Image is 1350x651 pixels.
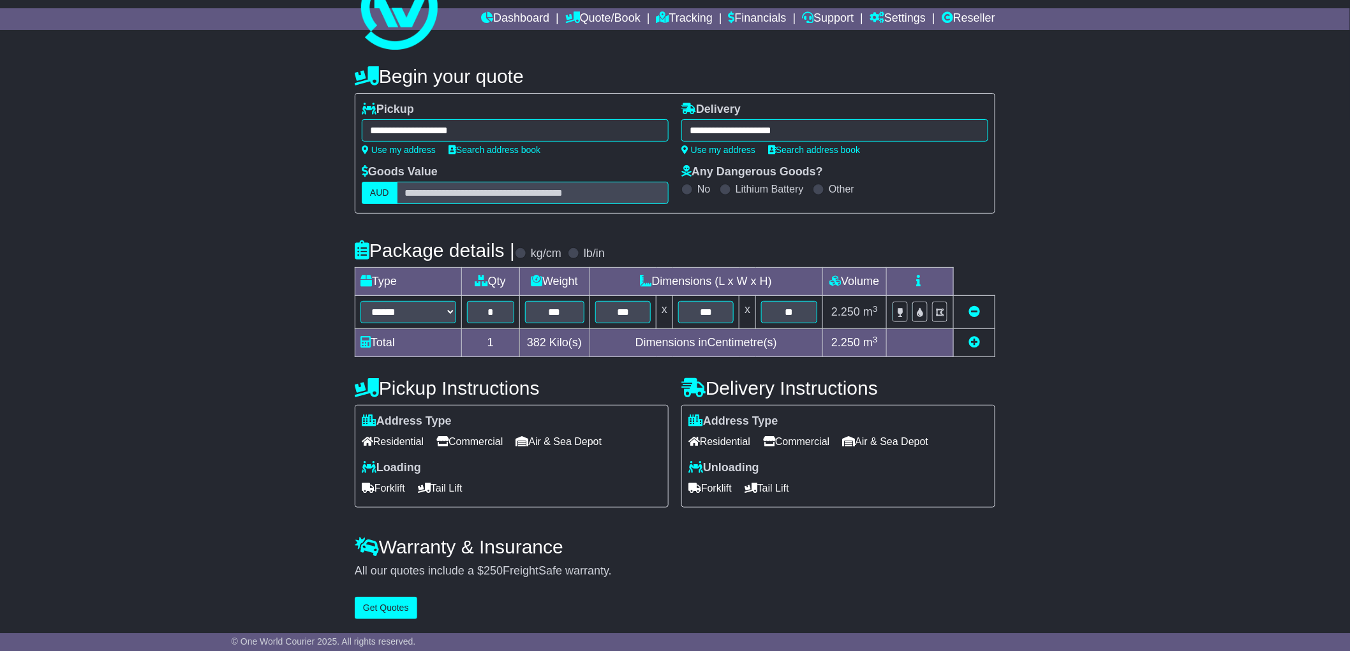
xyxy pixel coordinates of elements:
td: x [656,296,673,329]
label: Lithium Battery [736,183,804,195]
td: Type [355,268,462,296]
label: Goods Value [362,165,438,179]
span: Tail Lift [418,478,463,498]
h4: Delivery Instructions [681,377,995,399]
label: Address Type [362,414,452,428]
span: m [863,336,878,349]
td: Total [355,329,462,357]
a: Support [802,8,854,30]
label: kg/cm [531,247,561,261]
td: Qty [462,268,520,296]
label: Address Type [688,414,778,428]
label: Unloading [688,461,759,475]
button: Get Quotes [355,597,417,619]
a: Add new item [968,336,980,349]
a: Search address book [449,145,540,155]
a: Quote/Book [565,8,641,30]
td: Weight [519,268,590,296]
td: x [739,296,756,329]
td: Dimensions (L x W x H) [590,268,822,296]
h4: Pickup Instructions [355,377,669,399]
a: Reseller [942,8,995,30]
td: 1 [462,329,520,357]
span: Commercial [763,432,829,451]
a: Use my address [681,145,755,155]
label: lb/in [584,247,605,261]
span: Residential [688,432,750,451]
span: Tail Lift [745,478,789,498]
label: Delivery [681,103,741,117]
span: Air & Sea Depot [516,432,602,451]
sup: 3 [873,304,878,314]
span: 2.250 [831,336,860,349]
label: Pickup [362,103,414,117]
span: Forklift [688,478,732,498]
span: 2.250 [831,305,860,318]
a: Use my address [362,145,436,155]
td: Volume [822,268,886,296]
span: Commercial [436,432,503,451]
a: Settings [870,8,926,30]
span: Forklift [362,478,405,498]
label: Loading [362,461,421,475]
a: Remove this item [968,305,980,318]
div: All our quotes include a $ FreightSafe warranty. [355,564,995,578]
td: Dimensions in Centimetre(s) [590,329,822,357]
h4: Package details | [355,240,515,261]
sup: 3 [873,335,878,344]
h4: Warranty & Insurance [355,536,995,557]
label: AUD [362,182,397,204]
td: Kilo(s) [519,329,590,357]
label: No [697,183,710,195]
span: Residential [362,432,424,451]
h4: Begin your quote [355,66,995,87]
label: Any Dangerous Goods? [681,165,823,179]
a: Tracking [656,8,713,30]
a: Dashboard [481,8,549,30]
span: © One World Courier 2025. All rights reserved. [232,636,416,647]
span: 250 [484,564,503,577]
a: Financials [729,8,787,30]
label: Other [829,183,854,195]
span: Air & Sea Depot [843,432,929,451]
span: m [863,305,878,318]
span: 382 [527,336,546,349]
a: Search address book [768,145,860,155]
